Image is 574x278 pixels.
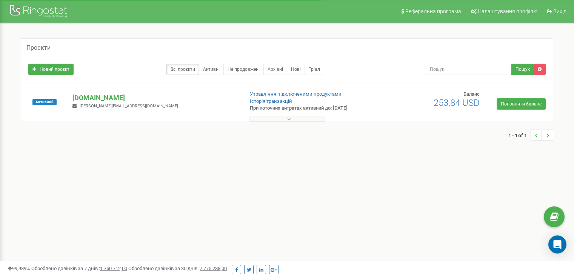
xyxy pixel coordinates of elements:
a: Тріал [305,64,324,75]
span: Оброблено дзвінків за 7 днів : [31,266,127,271]
div: Open Intercom Messenger [548,235,566,254]
input: Пошук [425,64,512,75]
span: Вихід [553,8,566,14]
h5: Проєкти [26,44,51,51]
span: Налаштування профілю [478,8,537,14]
a: Архівні [263,64,287,75]
span: 99,989% [8,266,30,271]
span: Оброблено дзвінків за 30 днів : [128,266,227,271]
span: [PERSON_NAME][EMAIL_ADDRESS][DOMAIN_NAME] [80,104,178,108]
u: 1 760 712,00 [100,266,127,271]
a: Новий проєкт [28,64,74,75]
p: [DOMAIN_NAME] [72,93,237,103]
a: Управління підключеними продуктами [250,91,342,97]
span: 1 - 1 of 1 [508,130,531,141]
button: Пошук [511,64,534,75]
a: Поповнити баланс [497,98,546,110]
u: 7 775 288,00 [200,266,227,271]
nav: ... [508,122,553,148]
span: Реферальна програма [405,8,461,14]
a: Нові [287,64,305,75]
span: Активний [32,99,57,105]
p: При поточних витратах активний до: [DATE] [250,105,371,112]
span: 253,84 USD [434,98,480,108]
span: Баланс [463,91,480,97]
a: Всі проєкти [166,64,199,75]
a: Історія транзакцій [250,98,292,104]
a: Активні [199,64,224,75]
a: Не продовжені [223,64,264,75]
